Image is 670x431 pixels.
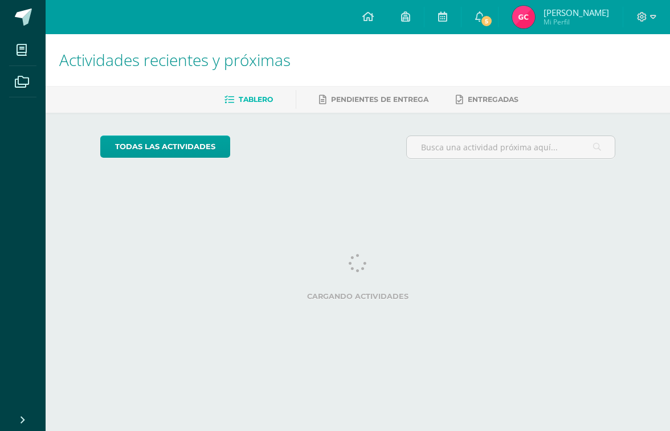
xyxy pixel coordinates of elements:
[319,91,428,109] a: Pendientes de entrega
[59,49,291,71] span: Actividades recientes y próximas
[512,6,535,28] img: fa6a777a8f381dc3abc4a31d7e673daf.png
[100,292,616,301] label: Cargando actividades
[456,91,518,109] a: Entregadas
[480,15,492,27] span: 5
[544,7,609,18] span: [PERSON_NAME]
[468,95,518,104] span: Entregadas
[224,91,273,109] a: Tablero
[100,136,230,158] a: todas las Actividades
[239,95,273,104] span: Tablero
[407,136,615,158] input: Busca una actividad próxima aquí...
[544,17,609,27] span: Mi Perfil
[331,95,428,104] span: Pendientes de entrega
